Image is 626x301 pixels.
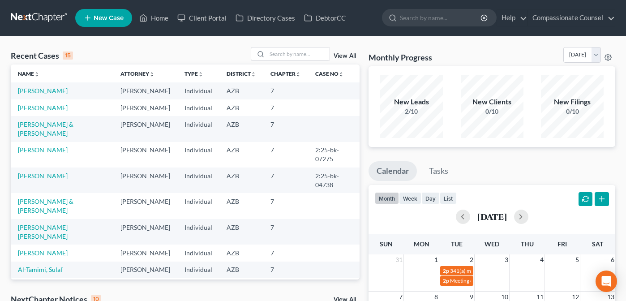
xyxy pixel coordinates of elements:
a: Directory Cases [231,10,300,26]
div: New Leads [380,97,443,107]
td: 7 [263,262,308,278]
i: unfold_more [34,72,39,77]
td: Individual [177,82,219,99]
div: Open Intercom Messenger [596,271,617,292]
td: AZB [219,219,263,245]
a: Compassionate Counsel [528,10,615,26]
a: Tasks [421,161,456,181]
span: Fri [557,240,567,248]
td: AZB [219,262,263,278]
td: 2:25-bk-04738 [308,168,360,193]
i: unfold_more [339,72,344,77]
a: View All [334,53,356,59]
td: 7 [263,219,308,245]
td: AZB [219,116,263,142]
td: 7 [263,168,308,193]
td: [PERSON_NAME] [113,193,177,219]
a: [PERSON_NAME] [PERSON_NAME] [18,224,68,240]
div: New Clients [461,97,523,107]
td: Individual [177,262,219,278]
div: 0/10 [461,107,523,116]
span: Tue [451,240,463,248]
a: DebtorCC [300,10,350,26]
span: Thu [521,240,534,248]
h2: [DATE] [477,212,507,221]
a: Attorneyunfold_more [120,70,154,77]
td: Individual [177,99,219,116]
a: [PERSON_NAME] [18,104,68,112]
a: Client Portal [173,10,231,26]
i: unfold_more [149,72,154,77]
span: 2p [443,277,449,284]
td: AZB [219,99,263,116]
td: [PERSON_NAME] [113,219,177,245]
button: week [399,192,421,204]
span: Sun [380,240,393,248]
span: New Case [94,15,124,21]
td: 7 [263,142,308,168]
input: Search by name... [267,47,330,60]
a: Case Nounfold_more [315,70,344,77]
i: unfold_more [296,72,301,77]
td: AZB [219,168,263,193]
a: [PERSON_NAME] [18,146,68,154]
a: [PERSON_NAME] [18,249,68,257]
div: New Filings [541,97,604,107]
td: AZB [219,82,263,99]
td: AZB [219,142,263,168]
a: Typeunfold_more [184,70,203,77]
div: 2/10 [380,107,443,116]
span: 3 [504,254,509,265]
span: 5 [575,254,580,265]
td: AZB [219,245,263,261]
td: [PERSON_NAME] [113,82,177,99]
button: list [440,192,457,204]
td: [PERSON_NAME] [113,245,177,261]
i: unfold_more [198,72,203,77]
a: [PERSON_NAME] & [PERSON_NAME] [18,120,73,137]
td: 7 [263,245,308,261]
div: Recent Cases [11,50,73,61]
span: 6 [610,254,615,265]
td: 7 [263,99,308,116]
span: 31 [394,254,403,265]
a: Al-Tamimi, Sulaf [18,266,63,273]
button: month [375,192,399,204]
td: 7 [263,116,308,142]
button: day [421,192,440,204]
td: [PERSON_NAME] [113,168,177,193]
span: Wed [485,240,499,248]
span: 2 [469,254,474,265]
div: 0/10 [541,107,604,116]
input: Search by name... [400,9,482,26]
span: 4 [539,254,545,265]
td: AZB [219,193,263,219]
td: Individual [177,219,219,245]
td: Individual [177,193,219,219]
td: 2:25-bk-07275 [308,142,360,168]
a: [PERSON_NAME] [18,172,68,180]
a: Chapterunfold_more [270,70,301,77]
td: [PERSON_NAME] [113,142,177,168]
a: [PERSON_NAME] & [PERSON_NAME] [18,198,73,214]
span: Mon [414,240,429,248]
td: [PERSON_NAME] [113,116,177,142]
td: Individual [177,116,219,142]
span: 1 [433,254,439,265]
a: Home [135,10,173,26]
td: 7 [263,193,308,219]
a: [PERSON_NAME] [18,87,68,95]
a: Districtunfold_more [227,70,256,77]
span: Sat [592,240,603,248]
h3: Monthly Progress [369,52,432,63]
i: unfold_more [251,72,256,77]
td: 7 [263,82,308,99]
td: Individual [177,245,219,261]
td: Individual [177,142,219,168]
td: [PERSON_NAME] [113,99,177,116]
a: Help [497,10,527,26]
a: Calendar [369,161,417,181]
a: Nameunfold_more [18,70,39,77]
span: 2p [443,267,449,274]
td: [PERSON_NAME] [113,262,177,278]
